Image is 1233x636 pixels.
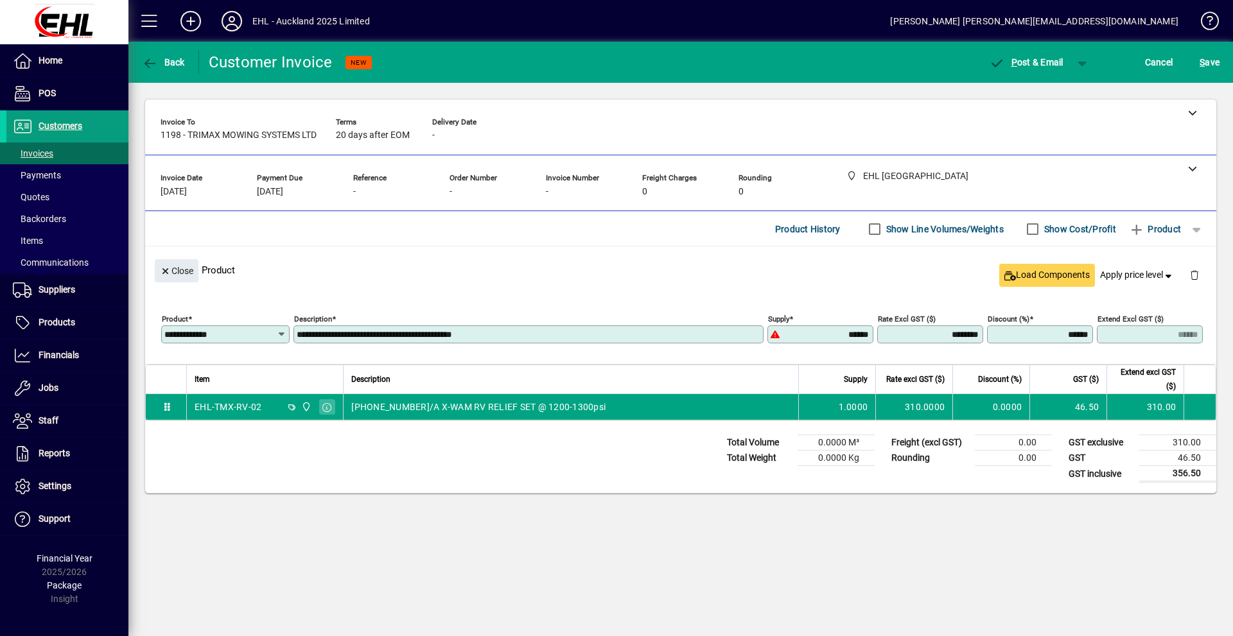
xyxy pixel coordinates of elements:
[1073,372,1099,386] span: GST ($)
[844,372,868,386] span: Supply
[6,142,128,164] a: Invoices
[775,219,841,239] span: Product History
[6,45,128,77] a: Home
[1062,466,1139,482] td: GST inclusive
[39,55,62,65] span: Home
[1129,219,1181,239] span: Product
[1142,51,1176,74] button: Cancel
[1139,451,1216,466] td: 46.50
[160,261,193,282] span: Close
[6,470,128,503] a: Settings
[294,314,332,323] mat-label: Description
[1191,3,1217,44] a: Knowledge Base
[739,187,744,197] span: 0
[139,51,188,74] button: Back
[798,435,875,451] td: 0.0000 M³
[770,218,846,241] button: Product History
[6,438,128,470] a: Reports
[546,187,548,197] span: -
[642,187,647,197] span: 0
[721,451,798,466] td: Total Weight
[39,88,56,98] span: POS
[1004,268,1090,282] span: Load Components
[39,448,70,458] span: Reports
[39,350,79,360] span: Financials
[885,451,975,466] td: Rounding
[195,372,210,386] span: Item
[988,314,1029,323] mat-label: Discount (%)
[1145,52,1173,73] span: Cancel
[351,400,606,413] span: [PHONE_NUMBER]/A X-WAM RV RELIEF SET @ 1200-1300psi
[13,192,49,202] span: Quotes
[6,78,128,110] a: POS
[1139,466,1216,482] td: 356.50
[1062,451,1139,466] td: GST
[195,400,261,413] div: EHL-TMX-RV-02
[890,11,1178,31] div: [PERSON_NAME] [PERSON_NAME][EMAIL_ADDRESS][DOMAIN_NAME]
[142,57,185,67] span: Back
[1179,269,1210,280] app-page-header-button: Delete
[351,58,367,67] span: NEW
[298,400,313,414] span: EHL AUCKLAND
[39,121,82,131] span: Customers
[351,372,390,386] span: Description
[884,223,1004,236] label: Show Line Volumes/Weights
[6,503,128,535] a: Support
[975,435,1052,451] td: 0.00
[211,10,252,33] button: Profile
[1115,365,1176,393] span: Extend excl GST ($)
[39,382,58,393] span: Jobs
[1139,435,1216,451] td: 310.00
[450,187,452,197] span: -
[1106,394,1184,420] td: 310.00
[768,314,789,323] mat-label: Supply
[145,246,1216,293] div: Product
[1200,52,1220,73] span: ave
[6,164,128,186] a: Payments
[37,553,92,563] span: Financial Year
[39,415,58,425] span: Staff
[13,148,53,159] span: Invoices
[6,372,128,404] a: Jobs
[886,372,945,386] span: Rate excl GST ($)
[839,400,868,413] span: 1.0000
[1196,51,1223,74] button: Save
[989,57,1063,67] span: ost & Email
[1062,435,1139,451] td: GST exclusive
[885,435,975,451] td: Freight (excl GST)
[6,339,128,372] a: Financials
[6,274,128,306] a: Suppliers
[336,130,410,141] span: 20 days after EOM
[1179,259,1210,290] button: Delete
[13,257,89,268] span: Communications
[257,187,283,197] span: [DATE]
[1100,268,1175,282] span: Apply price level
[13,236,43,246] span: Items
[721,435,798,451] td: Total Volume
[1095,264,1180,287] button: Apply price level
[1200,57,1205,67] span: S
[6,405,128,437] a: Staff
[152,264,202,276] app-page-header-button: Close
[1042,223,1116,236] label: Show Cost/Profit
[798,451,875,466] td: 0.0000 Kg
[878,314,936,323] mat-label: Rate excl GST ($)
[432,130,435,141] span: -
[128,51,199,74] app-page-header-button: Back
[209,52,333,73] div: Customer Invoice
[39,481,71,491] span: Settings
[978,372,1022,386] span: Discount (%)
[47,580,82,590] span: Package
[6,186,128,208] a: Quotes
[6,307,128,339] a: Products
[161,130,317,141] span: 1198 - TRIMAX MOWING SYSTEMS LTD
[952,394,1029,420] td: 0.0000
[155,259,198,282] button: Close
[975,451,1052,466] td: 0.00
[983,51,1070,74] button: Post & Email
[6,208,128,230] a: Backorders
[39,317,75,327] span: Products
[6,230,128,252] a: Items
[162,314,188,323] mat-label: Product
[39,284,75,295] span: Suppliers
